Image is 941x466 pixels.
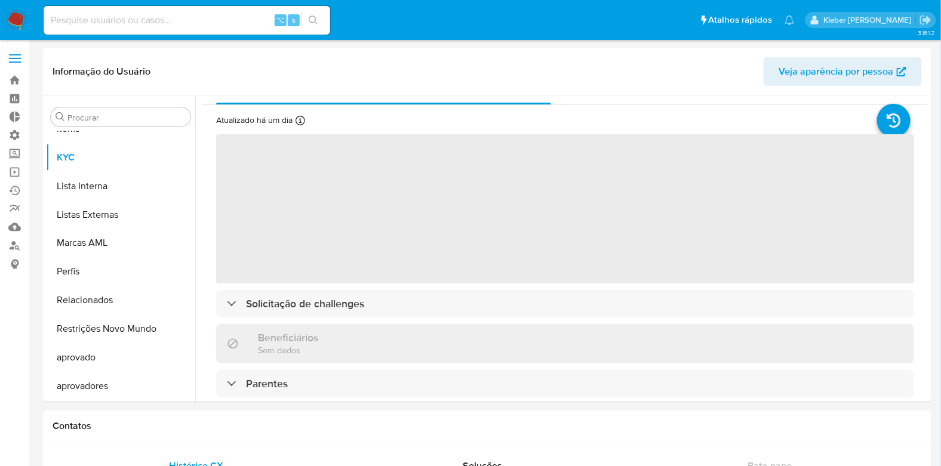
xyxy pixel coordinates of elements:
[779,57,894,86] span: Veja aparência por pessoa
[44,13,330,28] input: Pesquise usuários ou casos...
[46,315,195,344] button: Restrições Novo Mundo
[46,372,195,401] button: aprovadores
[785,15,795,25] a: Notificações
[53,66,150,78] h1: Informação do Usuário
[216,290,914,317] div: Solicitação de challenges
[56,112,65,122] button: Procurar
[216,324,914,363] div: BeneficiáriosSem dados
[67,112,186,123] input: Procurar
[246,377,288,390] h3: Parentes
[709,14,773,26] span: Atalhos rápidos
[46,229,195,258] button: Marcas AML
[46,344,195,372] button: aprovado
[258,344,318,356] p: Sem dados
[301,12,325,29] button: search-icon
[823,14,915,26] p: kleber.bueno@mercadolivre.com
[920,14,932,26] a: Sair
[292,14,296,26] span: s
[276,14,285,26] span: ⌥
[216,370,914,397] div: Parentes
[258,331,318,344] h3: Beneficiários
[246,297,364,310] h3: Solicitação de challenges
[46,143,195,172] button: KYC
[46,172,195,200] button: Lista Interna
[216,134,914,283] span: ‌
[46,258,195,286] button: Perfis
[46,286,195,315] button: Relacionados
[216,115,293,126] p: Atualizado há um dia
[53,420,922,432] h1: Contatos
[46,200,195,229] button: Listas Externas
[764,57,922,86] button: Veja aparência por pessoa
